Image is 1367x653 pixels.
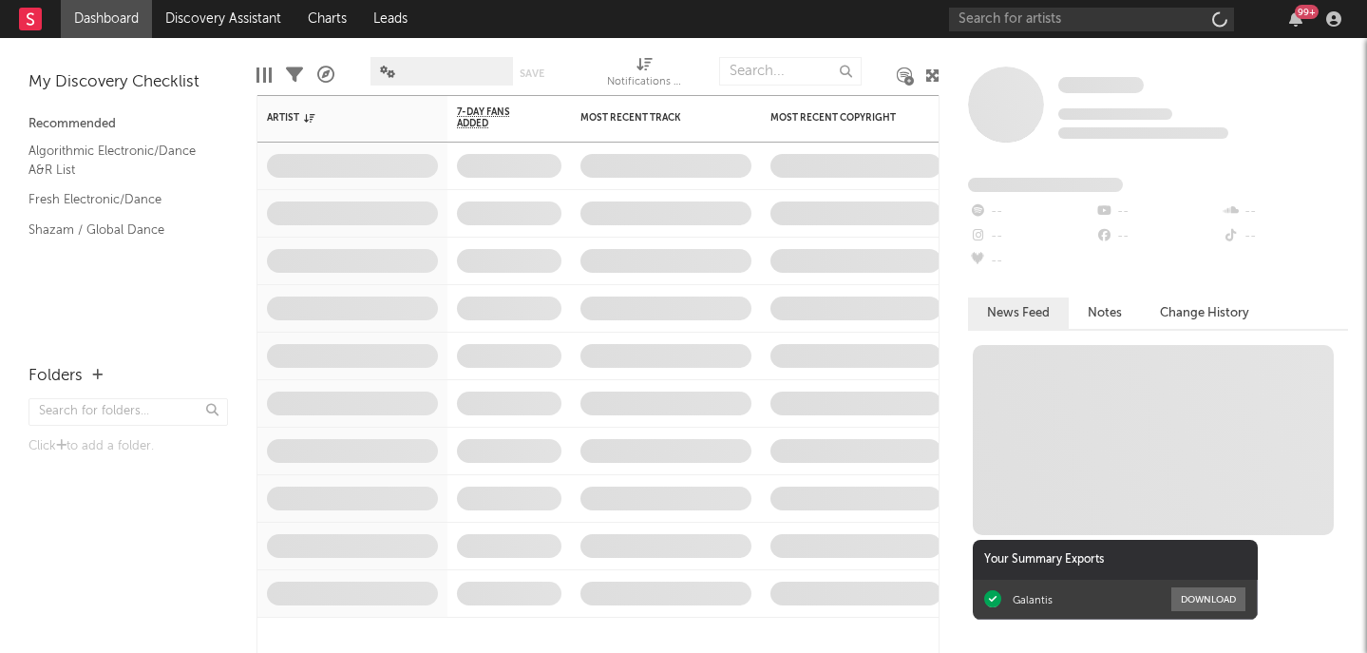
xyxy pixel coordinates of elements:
div: -- [968,200,1094,224]
div: Most Recent Track [580,112,723,124]
span: 0 fans last week [1058,127,1228,139]
a: Some Artist [1058,76,1144,95]
input: Search for folders... [28,398,228,426]
div: Recommended [28,113,228,136]
div: -- [1222,200,1348,224]
a: Algorithmic Electronic/Dance A&R List [28,141,209,180]
div: Artist [267,112,409,124]
span: Some Artist [1058,77,1144,93]
div: -- [968,249,1094,274]
div: 99 + [1295,5,1319,19]
div: Most Recent Copyright [770,112,913,124]
div: Notifications (Artist) [607,48,683,103]
input: Search for artists [949,8,1234,31]
button: Save [520,68,544,79]
div: -- [968,224,1094,249]
div: Edit Columns [256,48,272,103]
div: Click to add a folder. [28,435,228,458]
span: Tracking Since: [DATE] [1058,108,1172,120]
div: Galantis [1013,593,1053,606]
div: Folders [28,365,83,388]
a: Shazam / Global Dance [28,220,209,240]
div: -- [1222,224,1348,249]
div: Your Summary Exports [973,540,1258,580]
button: Notes [1069,298,1141,329]
span: 7-Day Fans Added [457,106,533,129]
a: Fresh Electronic/Dance [28,189,209,210]
div: -- [1094,224,1221,249]
button: Change History [1141,298,1268,329]
button: 99+ [1289,11,1302,27]
span: Fans Added by Platform [968,178,1123,192]
div: Filters [286,48,303,103]
div: My Discovery Checklist [28,71,228,94]
div: A&R Pipeline [317,48,334,103]
div: -- [1094,200,1221,224]
input: Search... [719,57,862,86]
button: Download [1171,587,1245,611]
div: Notifications (Artist) [607,71,683,94]
button: News Feed [968,298,1069,329]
